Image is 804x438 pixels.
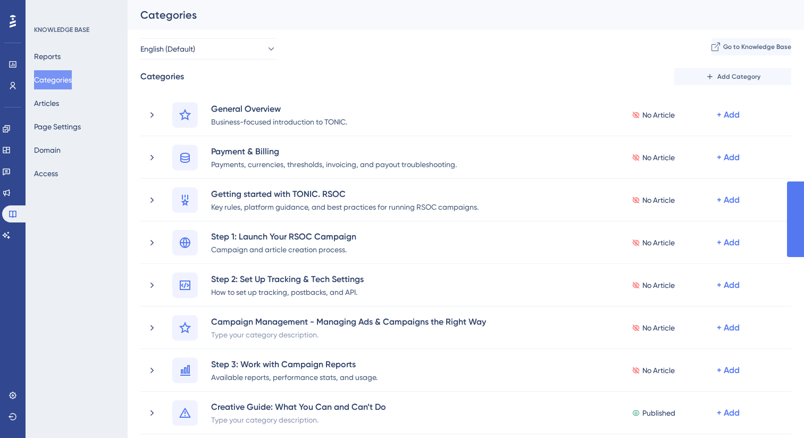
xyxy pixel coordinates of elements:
[211,200,479,213] div: Key rules, platform guidance, and best practices for running RSOC campaigns.
[642,321,675,334] span: No Article
[211,328,487,341] div: Type your category description.
[211,400,387,413] div: Creative Guide: What You Can and Can’t Do
[642,279,675,292] span: No Article
[34,70,72,89] button: Categories
[674,68,791,85] button: Add Category
[717,279,740,292] div: + Add
[211,243,357,255] div: Campaign and article creation process.
[140,70,184,83] div: Categories
[642,109,675,121] span: No Article
[34,164,58,183] button: Access
[211,145,457,158] div: Payment & Billing
[140,38,277,60] button: English (Default)
[717,109,740,121] div: + Add
[717,72,760,81] span: Add Category
[211,315,487,328] div: Campaign Management - Managing Ads & Campaigns the Right Way
[34,141,61,160] button: Domain
[34,117,81,136] button: Page Settings
[717,321,740,334] div: + Add
[642,407,675,419] span: Published
[140,43,195,55] span: English (Default)
[140,7,765,22] div: Categories
[711,38,791,55] button: Go to Knowledge Base
[34,94,59,113] button: Articles
[211,158,457,170] div: Payments, currencies, thresholds, invoicing, and payout troubleshooting.
[642,194,675,206] span: No Article
[717,236,740,249] div: + Add
[642,236,675,249] span: No Article
[34,47,61,66] button: Reports
[211,358,378,370] div: Step 3: Work with Campaign Reports
[759,396,791,428] iframe: UserGuiding AI Assistant Launcher
[717,407,740,419] div: + Add
[642,151,675,164] span: No Article
[717,151,740,164] div: + Add
[642,364,675,377] span: No Article
[211,230,357,243] div: Step 1: Launch Your RSOC Campaign
[211,187,479,200] div: Getting started with TONIC. RSOC
[211,102,348,115] div: General Overview
[211,285,364,298] div: How to set up tracking, postbacks, and API.
[34,26,89,34] div: KNOWLEDGE BASE
[211,413,387,426] div: Type your category description.
[717,364,740,377] div: + Add
[211,272,364,285] div: Step 2: Set Up Tracking & Tech Settings
[211,370,378,383] div: Available reports, performance stats, and usage.
[717,194,740,206] div: + Add
[723,43,791,51] span: Go to Knowledge Base
[211,115,348,128] div: Business-focused introduction to TONIC.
